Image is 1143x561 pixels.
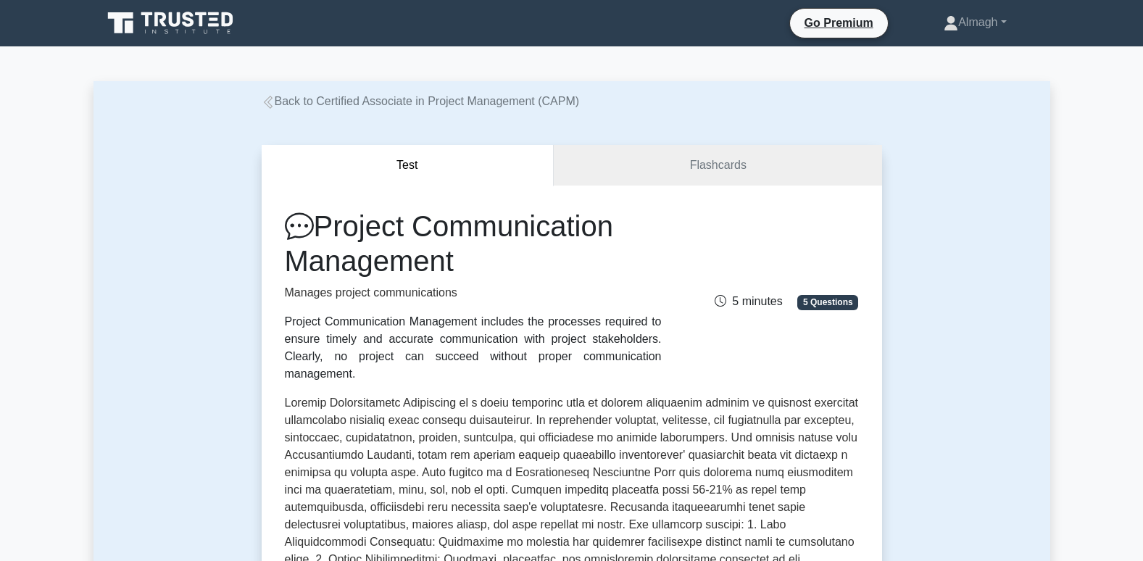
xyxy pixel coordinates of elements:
[797,295,858,309] span: 5 Questions
[285,284,662,302] p: Manages project communications
[909,8,1041,37] a: Almagh
[285,209,662,278] h1: Project Communication Management
[262,95,580,107] a: Back to Certified Associate in Project Management (CAPM)
[554,145,881,186] a: Flashcards
[715,295,782,307] span: 5 minutes
[796,14,882,32] a: Go Premium
[285,313,662,383] div: Project Communication Management includes the processes required to ensure timely and accurate co...
[262,145,554,186] button: Test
